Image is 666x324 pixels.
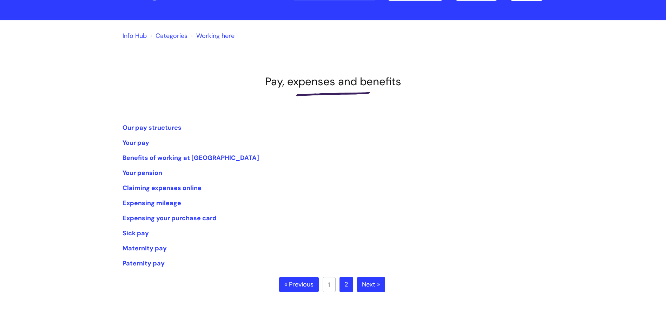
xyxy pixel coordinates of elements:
[323,277,336,292] a: 1
[189,30,235,41] li: Working here
[196,32,235,40] a: Working here
[123,184,202,192] a: Claiming expenses online
[149,30,187,41] li: Solution home
[123,154,259,162] a: Benefits of working at [GEOGRAPHIC_DATA]
[123,123,182,132] a: Our pay structures
[123,259,165,268] a: Paternity pay
[123,199,181,207] a: Expensing mileage
[279,277,319,292] a: « Previous
[123,139,149,147] a: Your pay
[123,214,217,222] a: Expensing your purchase card
[123,244,167,252] a: Maternity pay
[156,32,187,40] a: Categories
[123,75,544,88] h1: Pay, expenses and benefits
[339,277,353,292] a: 2
[123,32,147,40] a: Info Hub
[123,169,162,177] a: Your pension
[123,229,149,237] a: Sick pay
[357,277,385,292] a: Next »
